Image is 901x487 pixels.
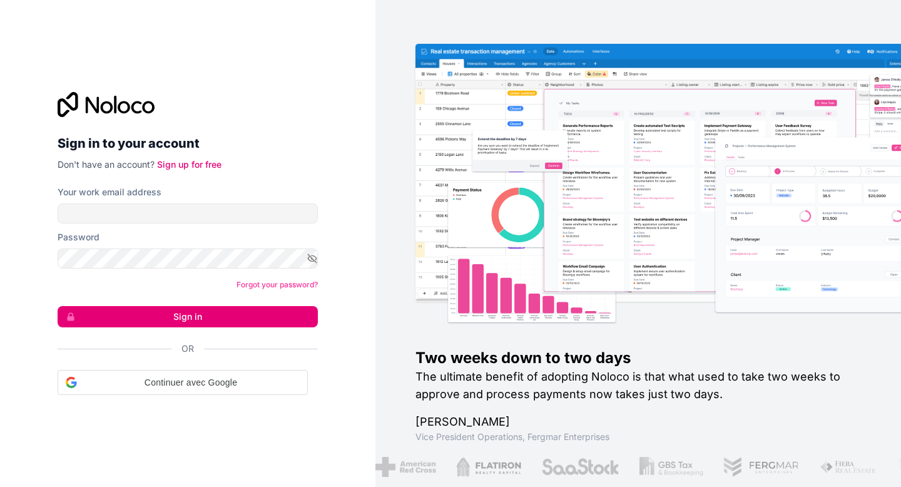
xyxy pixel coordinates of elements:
a: Sign up for free [157,159,221,170]
span: Don't have an account? [58,159,155,170]
span: Continuer avec Google [82,376,300,389]
h2: The ultimate benefit of adopting Noloco is that what used to take two weeks to approve and proces... [415,368,861,403]
img: /assets/fiera-fwj2N5v4.png [818,457,877,477]
label: Password [58,231,99,243]
input: Email address [58,203,318,223]
div: Continuer avec Google [58,370,308,395]
button: Sign in [58,306,318,327]
img: /assets/american-red-cross-BAupjrZR.png [375,457,435,477]
h1: [PERSON_NAME] [415,413,861,431]
h2: Sign in to your account [58,132,318,155]
img: /assets/fergmar-CudnrXN5.png [722,457,798,477]
a: Forgot your password? [237,280,318,289]
h1: Two weeks down to two days [415,348,861,368]
img: /assets/gbstax-C-GtDUiK.png [639,457,703,477]
img: /assets/flatiron-C8eUkumj.png [456,457,521,477]
input: Password [58,249,318,269]
img: /assets/saastock-C6Zbiodz.png [540,457,619,477]
h1: Vice President Operations , Fergmar Enterprises [415,431,861,443]
label: Your work email address [58,186,161,198]
span: Or [181,342,194,355]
